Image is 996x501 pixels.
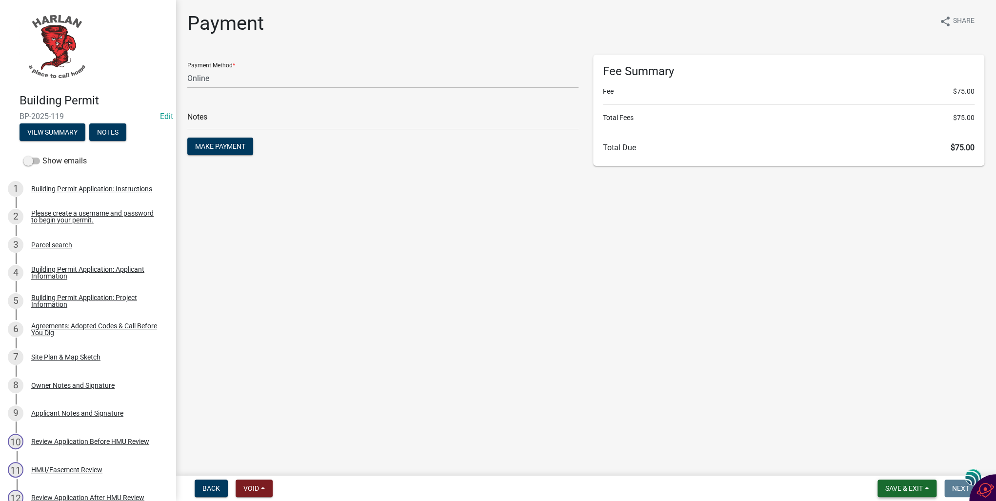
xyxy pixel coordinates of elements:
div: 2 [8,209,23,224]
button: Void [236,480,273,497]
div: Owner Notes and Signature [31,382,115,389]
a: Edit [160,112,173,121]
img: svg+xml;base64,PHN2ZyB3aWR0aD0iNDgiIGhlaWdodD0iNDgiIHZpZXdCb3g9IjAgMCA0OCA0OCIgZmlsbD0ibm9uZSIgeG... [965,468,981,486]
i: share [939,16,951,27]
div: 6 [8,321,23,337]
div: 4 [8,265,23,281]
div: 8 [8,378,23,393]
wm-modal-confirm: Edit Application Number [160,112,173,121]
div: Building Permit Application: Applicant Information [31,266,160,280]
div: Review Application After HMU Review [31,494,144,501]
div: Parcel search [31,241,72,248]
wm-modal-confirm: Notes [89,129,126,137]
span: Next [952,484,969,492]
span: Make Payment [195,142,245,150]
button: shareShare [932,12,982,31]
div: 5 [8,293,23,309]
div: Agreements: Adopted Codes & Call Before You Dig [31,322,160,336]
div: 9 [8,405,23,421]
wm-modal-confirm: Summary [20,129,85,137]
span: $75.00 [953,113,975,123]
h4: Building Permit [20,94,168,108]
span: BP-2025-119 [20,112,156,121]
span: $75.00 [951,143,975,152]
button: Next [944,480,977,497]
button: Back [195,480,228,497]
div: 11 [8,462,23,478]
label: Show emails [23,155,87,167]
span: Save & Exit [885,484,923,492]
div: HMU/Easement Review [31,466,102,473]
span: Void [243,484,259,492]
span: Share [953,16,975,27]
button: Notes [89,123,126,141]
span: $75.00 [953,86,975,97]
li: Fee [603,86,975,97]
div: 1 [8,181,23,197]
div: Applicant Notes and Signature [31,410,123,417]
div: 7 [8,349,23,365]
h6: Fee Summary [603,64,975,79]
h6: Total Due [603,143,975,152]
div: 10 [8,434,23,449]
div: Site Plan & Map Sketch [31,354,100,361]
div: 3 [8,237,23,253]
span: Back [202,484,220,492]
li: Total Fees [603,113,975,123]
div: Review Application Before HMU Review [31,438,149,445]
button: Save & Exit [877,480,936,497]
div: Please create a username and password to begin your permit. [31,210,160,223]
button: View Summary [20,123,85,141]
div: Building Permit Application: Instructions [31,185,152,192]
img: City of Harlan, Iowa [20,10,93,83]
div: Building Permit Application: Project Information [31,294,160,308]
button: Make Payment [187,138,253,155]
h1: Payment [187,12,264,35]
